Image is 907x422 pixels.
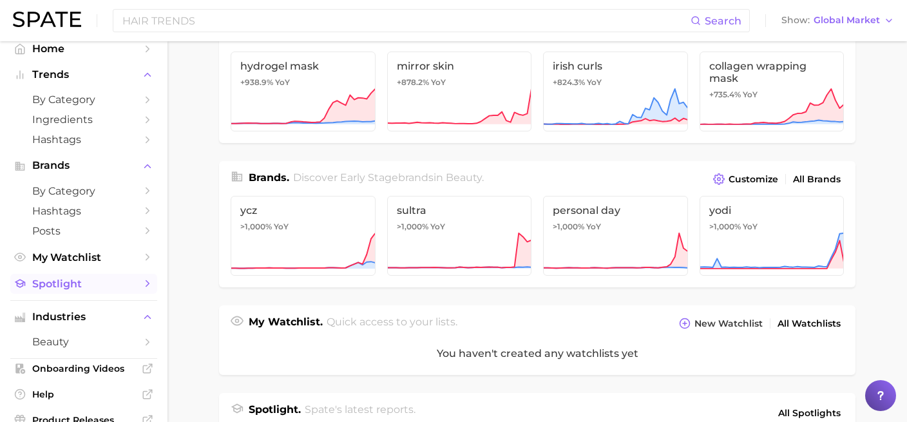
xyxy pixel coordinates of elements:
span: Brands [32,160,135,171]
a: beauty [10,332,157,352]
span: +735.4% [709,90,741,99]
a: Help [10,385,157,404]
span: Onboarding Videos [32,363,135,374]
span: Hashtags [32,205,135,217]
span: Home [32,43,135,55]
span: Spotlight [32,278,135,290]
a: Hashtags [10,129,157,149]
span: All Watchlists [778,318,841,329]
span: Global Market [814,17,880,24]
span: beauty [32,336,135,348]
span: Customize [729,174,778,185]
a: All Brands [790,171,844,188]
span: +824.3% [553,77,585,87]
span: Trends [32,69,135,81]
button: Brands [10,156,157,175]
span: YoY [587,77,602,88]
span: Show [781,17,810,24]
a: My Watchlist [10,247,157,267]
a: Posts [10,221,157,241]
a: Home [10,39,157,59]
span: +938.9% [240,77,273,87]
span: hydrogel mask [240,60,366,72]
a: Hashtags [10,201,157,221]
span: Search [705,15,741,27]
a: irish curls+824.3% YoY [543,52,688,131]
span: Brands . [249,171,289,184]
button: Industries [10,307,157,327]
img: SPATE [13,12,81,27]
span: YoY [275,77,290,88]
span: personal day [553,204,678,216]
span: Posts [32,225,135,237]
span: Discover Early Stage brands in . [293,171,484,184]
h2: Quick access to your lists. [327,314,457,332]
input: Search here for a brand, industry, or ingredient [121,10,691,32]
span: YoY [431,77,446,88]
span: Ingredients [32,113,135,126]
span: yodi [709,204,835,216]
span: Hashtags [32,133,135,146]
button: ShowGlobal Market [778,12,897,29]
a: by Category [10,90,157,110]
span: irish curls [553,60,678,72]
a: All Watchlists [774,315,844,332]
span: YoY [743,90,758,100]
a: ycz>1,000% YoY [231,196,376,276]
a: collagen wrapping mask+735.4% YoY [700,52,845,131]
span: by Category [32,185,135,197]
span: beauty [446,171,482,184]
a: sultra>1,000% YoY [387,196,532,276]
span: All Brands [793,174,841,185]
span: My Watchlist [32,251,135,264]
a: Ingredients [10,110,157,129]
a: Onboarding Videos [10,359,157,378]
span: YoY [430,222,445,232]
span: by Category [32,93,135,106]
span: All Spotlights [778,405,841,421]
span: Industries [32,311,135,323]
span: YoY [586,222,601,232]
a: yodi>1,000% YoY [700,196,845,276]
span: >1,000% [553,222,584,231]
a: by Category [10,181,157,201]
button: New Watchlist [676,314,766,332]
span: collagen wrapping mask [709,60,835,84]
a: mirror skin+878.2% YoY [387,52,532,131]
a: Spotlight [10,274,157,294]
button: Customize [710,170,781,188]
a: hydrogel mask+938.9% YoY [231,52,376,131]
span: YoY [274,222,289,232]
span: ycz [240,204,366,216]
span: +878.2% [397,77,429,87]
button: Trends [10,65,157,84]
span: Help [32,388,135,400]
span: mirror skin [397,60,522,72]
span: New Watchlist [694,318,763,329]
span: >1,000% [709,222,741,231]
span: >1,000% [397,222,428,231]
span: sultra [397,204,522,216]
div: You haven't created any watchlists yet [219,332,855,375]
a: personal day>1,000% YoY [543,196,688,276]
h1: My Watchlist. [249,314,323,332]
span: >1,000% [240,222,272,231]
span: YoY [743,222,758,232]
